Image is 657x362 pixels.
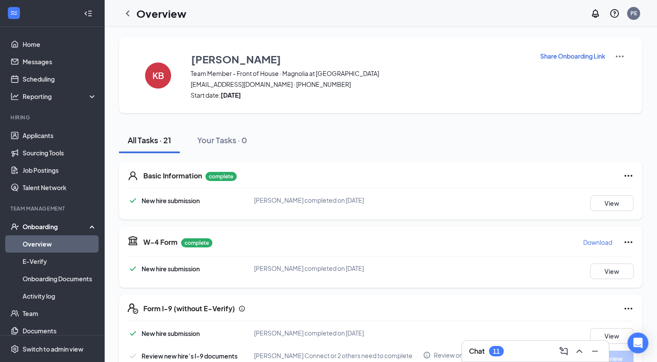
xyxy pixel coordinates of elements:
[197,135,247,145] div: Your Tasks · 0
[10,205,95,212] div: Team Management
[254,264,364,272] span: [PERSON_NAME] completed on [DATE]
[136,51,180,99] button: KB
[23,270,97,287] a: Onboarding Documents
[493,348,500,355] div: 11
[590,195,634,211] button: View
[191,69,529,78] span: Team Member - Front of House · Magnolia at [GEOGRAPHIC_DATA]
[590,328,634,344] button: View
[588,344,602,358] button: Minimize
[254,352,413,359] span: [PERSON_NAME] Connect or 2 others need to complete
[23,287,97,305] a: Activity log
[128,328,138,339] svg: Checkmark
[558,346,569,356] svg: ComposeMessage
[191,52,281,66] h3: [PERSON_NAME]
[23,70,97,88] a: Scheduling
[10,9,18,17] svg: WorkstreamLogo
[434,351,515,359] span: Review on new hire's first day
[469,346,485,356] h3: Chat
[128,235,138,246] svg: TaxGovernmentIcon
[23,305,97,322] a: Team
[590,263,634,279] button: View
[128,351,138,361] svg: Checkmark
[143,237,178,247] h5: W-4 Form
[609,8,620,19] svg: QuestionInfo
[254,196,364,204] span: [PERSON_NAME] completed on [DATE]
[574,346,584,356] svg: ChevronUp
[23,222,89,231] div: Onboarding
[128,263,138,274] svg: Checkmark
[23,322,97,339] a: Documents
[23,53,97,70] a: Messages
[23,36,97,53] a: Home
[152,72,164,79] h4: KB
[136,6,186,21] h1: Overview
[23,253,97,270] a: E-Verify
[23,92,97,101] div: Reporting
[238,305,245,312] svg: Info
[205,172,237,181] p: complete
[191,51,529,67] button: [PERSON_NAME]
[10,92,19,101] svg: Analysis
[122,8,133,19] svg: ChevronLeft
[143,171,202,181] h5: Basic Information
[623,237,634,247] svg: Ellipses
[583,238,612,247] p: Download
[181,238,212,247] p: complete
[572,344,586,358] button: ChevronUp
[254,329,364,337] span: [PERSON_NAME] completed on [DATE]
[540,51,606,61] button: Share Onboarding Link
[142,352,238,360] span: Review new hire’s I-9 documents
[23,179,97,196] a: Talent Network
[23,235,97,253] a: Overview
[614,51,625,62] img: More Actions
[23,345,83,353] div: Switch to admin view
[10,114,95,121] div: Hiring
[10,345,19,353] svg: Settings
[143,304,235,313] h5: Form I-9 (without E-Verify)
[128,303,138,314] svg: FormI9EVerifyIcon
[10,222,19,231] svg: UserCheck
[221,91,241,99] strong: [DATE]
[23,161,97,179] a: Job Postings
[84,9,92,18] svg: Collapse
[23,144,97,161] a: Sourcing Tools
[191,80,529,89] span: [EMAIL_ADDRESS][DOMAIN_NAME] · [PHONE_NUMBER]
[631,10,637,17] div: PE
[142,329,200,337] span: New hire submission
[23,127,97,144] a: Applicants
[623,303,634,314] svg: Ellipses
[623,171,634,181] svg: Ellipses
[590,346,600,356] svg: Minimize
[423,351,431,359] svg: Info
[142,197,200,204] span: New hire submission
[590,8,601,19] svg: Notifications
[128,195,138,206] svg: Checkmark
[540,52,605,60] p: Share Onboarding Link
[583,235,613,249] button: Download
[627,332,648,353] div: Open Intercom Messenger
[191,91,529,99] span: Start date:
[128,171,138,181] svg: User
[557,344,571,358] button: ComposeMessage
[128,135,171,145] div: All Tasks · 21
[142,265,200,273] span: New hire submission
